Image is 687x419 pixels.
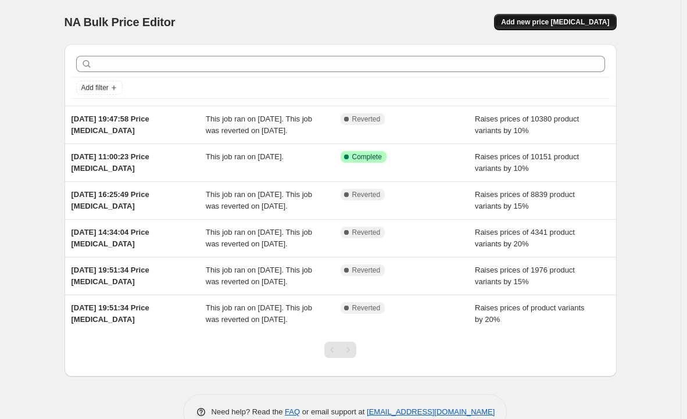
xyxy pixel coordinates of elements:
[475,266,575,286] span: Raises prices of 1976 product variants by 15%
[352,228,381,237] span: Reverted
[71,228,149,248] span: [DATE] 14:34:04 Price [MEDICAL_DATA]
[352,303,381,313] span: Reverted
[206,228,312,248] span: This job ran on [DATE]. This job was reverted on [DATE].
[352,190,381,199] span: Reverted
[475,114,579,135] span: Raises prices of 10380 product variants by 10%
[501,17,609,27] span: Add new price [MEDICAL_DATA]
[206,303,312,324] span: This job ran on [DATE]. This job was reverted on [DATE].
[71,303,149,324] span: [DATE] 19:51:34 Price [MEDICAL_DATA]
[352,152,382,162] span: Complete
[206,266,312,286] span: This job ran on [DATE]. This job was reverted on [DATE].
[71,190,149,210] span: [DATE] 16:25:49 Price [MEDICAL_DATA]
[494,14,616,30] button: Add new price [MEDICAL_DATA]
[324,342,356,358] nav: Pagination
[65,16,176,28] span: NA Bulk Price Editor
[352,266,381,275] span: Reverted
[475,152,579,173] span: Raises prices of 10151 product variants by 10%
[76,81,123,95] button: Add filter
[206,114,312,135] span: This job ran on [DATE]. This job was reverted on [DATE].
[206,152,284,161] span: This job ran on [DATE].
[71,266,149,286] span: [DATE] 19:51:34 Price [MEDICAL_DATA]
[285,407,300,416] a: FAQ
[475,228,575,248] span: Raises prices of 4341 product variants by 20%
[81,83,109,92] span: Add filter
[71,152,149,173] span: [DATE] 11:00:23 Price [MEDICAL_DATA]
[475,190,575,210] span: Raises prices of 8839 product variants by 15%
[71,114,149,135] span: [DATE] 19:47:58 Price [MEDICAL_DATA]
[212,407,285,416] span: Need help? Read the
[352,114,381,124] span: Reverted
[367,407,495,416] a: [EMAIL_ADDRESS][DOMAIN_NAME]
[475,303,585,324] span: Raises prices of product variants by 20%
[206,190,312,210] span: This job ran on [DATE]. This job was reverted on [DATE].
[300,407,367,416] span: or email support at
